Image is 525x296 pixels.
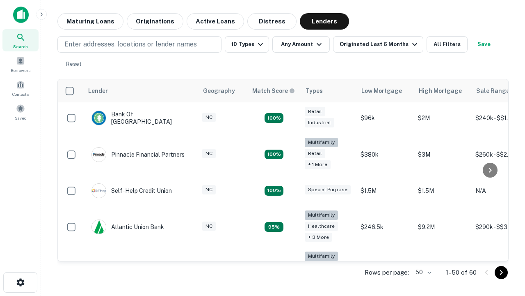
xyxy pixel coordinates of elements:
div: Special Purpose [305,185,351,194]
td: $9.2M [414,206,471,248]
button: Active Loans [187,13,244,30]
p: Rows per page: [365,268,409,277]
div: Bank Of [GEOGRAPHIC_DATA] [91,111,190,125]
th: Low Mortgage [356,79,414,102]
span: Contacts [12,91,29,97]
span: Search [13,43,28,50]
div: Pinnacle Financial Partners [91,147,185,162]
button: 10 Types [225,36,269,53]
th: High Mortgage [414,79,471,102]
a: Saved [2,101,39,123]
button: Go to next page [495,266,508,279]
a: Search [2,29,39,51]
div: NC [202,149,216,158]
h6: Match Score [252,86,293,95]
iframe: Chat Widget [484,204,525,243]
div: Capitalize uses an advanced AI algorithm to match your search with the best lender. The match sco... [252,86,295,95]
th: Geography [198,79,247,102]
div: Matching Properties: 17, hasApolloMatch: undefined [265,150,283,160]
div: Industrial [305,118,334,127]
img: picture [92,184,106,198]
img: picture [92,220,106,234]
div: Multifamily [305,252,338,261]
td: $96k [356,102,414,134]
td: $3.2M [414,247,471,289]
div: Multifamily [305,210,338,220]
th: Lender [83,79,198,102]
td: $1.5M [356,175,414,206]
div: Matching Properties: 15, hasApolloMatch: undefined [265,113,283,123]
img: picture [92,111,106,125]
th: Types [301,79,356,102]
img: capitalize-icon.png [13,7,29,23]
div: 50 [412,266,433,278]
th: Capitalize uses an advanced AI algorithm to match your search with the best lender. The match sco... [247,79,301,102]
button: Any Amount [272,36,330,53]
p: 1–50 of 60 [446,268,477,277]
a: Contacts [2,77,39,99]
button: Distress [247,13,297,30]
div: Types [306,86,323,96]
td: $246k [356,247,414,289]
button: Enter addresses, locations or lender names [57,36,221,53]
a: Borrowers [2,53,39,75]
div: NC [202,185,216,194]
td: $1.5M [414,175,471,206]
div: High Mortgage [419,86,462,96]
button: Save your search to get updates of matches that match your search criteria. [471,36,497,53]
div: Low Mortgage [361,86,402,96]
td: $246.5k [356,206,414,248]
div: Retail [305,107,325,116]
button: Maturing Loans [57,13,123,30]
span: Borrowers [11,67,30,74]
button: All Filters [427,36,468,53]
button: Reset [61,56,87,72]
button: Originated Last 6 Months [333,36,423,53]
div: Atlantic Union Bank [91,220,164,234]
div: + 3 more [305,233,332,242]
span: Saved [15,115,27,121]
div: The Fidelity Bank [91,261,158,276]
div: Self-help Credit Union [91,183,172,198]
img: picture [92,148,106,162]
p: Enter addresses, locations or lender names [64,39,197,49]
div: Matching Properties: 11, hasApolloMatch: undefined [265,186,283,196]
div: Originated Last 6 Months [340,39,420,49]
div: Retail [305,149,325,158]
div: + 1 more [305,160,331,169]
td: $2M [414,102,471,134]
button: Originations [127,13,183,30]
td: $380k [356,134,414,175]
div: Matching Properties: 9, hasApolloMatch: undefined [265,222,283,232]
button: Lenders [300,13,349,30]
div: Healthcare [305,222,338,231]
div: NC [202,222,216,231]
div: Geography [203,86,235,96]
td: $3M [414,134,471,175]
div: Lender [88,86,108,96]
div: Sale Range [476,86,509,96]
div: NC [202,113,216,122]
div: Multifamily [305,138,338,147]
